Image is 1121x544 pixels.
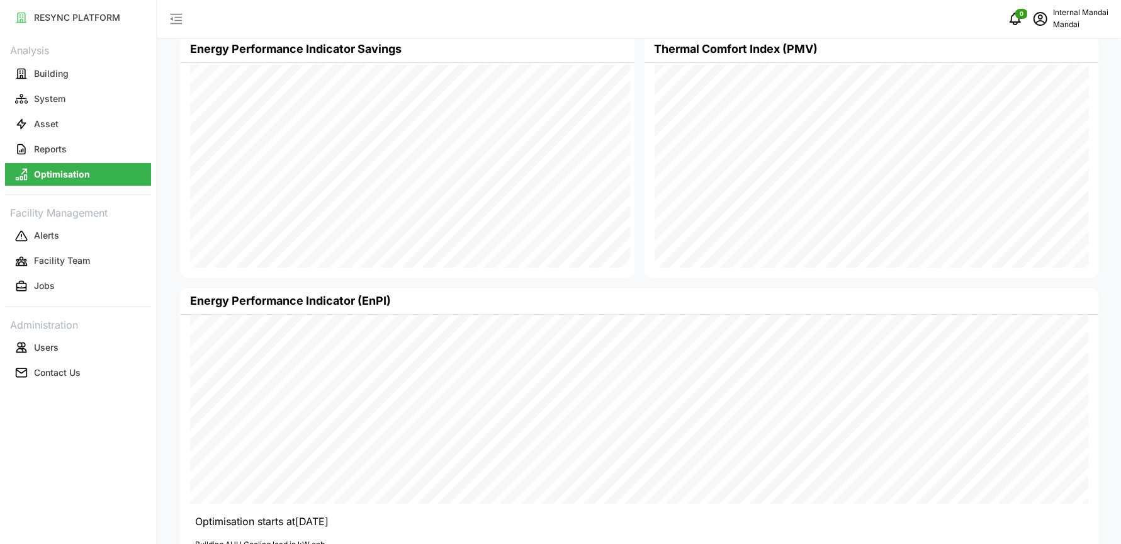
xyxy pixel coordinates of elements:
h4: Energy Performance Indicator (EnPI) [190,293,391,309]
p: RESYNC PLATFORM [34,11,120,24]
p: Internal Mandai [1053,7,1108,19]
a: RESYNC PLATFORM [5,5,151,30]
a: Users [5,335,151,360]
button: System [5,88,151,110]
p: Jobs [34,280,55,292]
h4: Energy Performance Indicator Savings [190,41,402,57]
span: 0 [1020,9,1023,18]
button: Optimisation [5,163,151,186]
a: Facility Team [5,249,151,274]
p: Analysis [5,40,151,59]
a: Asset [5,111,151,137]
p: Contact Us [34,366,81,379]
button: Contact Us [5,361,151,384]
p: System [34,93,65,105]
p: Facility Team [34,254,90,267]
button: Reports [5,138,151,161]
button: Alerts [5,225,151,247]
p: Asset [34,118,59,130]
p: Administration [5,315,151,333]
button: Asset [5,113,151,135]
p: Mandai [1053,19,1108,31]
p: Optimisation [34,168,90,181]
button: RESYNC PLATFORM [5,6,151,29]
p: Reports [34,143,67,156]
p: Building [34,67,69,80]
a: Optimisation [5,162,151,187]
h4: Thermal Comfort Index (PMV) [655,41,818,57]
a: System [5,86,151,111]
a: Building [5,61,151,86]
button: notifications [1003,6,1028,31]
p: Facility Management [5,203,151,221]
p: Optimisation starts at [DATE] [195,514,1088,530]
button: schedule [1028,6,1053,31]
a: Contact Us [5,360,151,385]
p: Alerts [34,229,59,242]
p: Users [34,341,59,354]
a: Alerts [5,224,151,249]
button: Facility Team [5,250,151,273]
button: Users [5,336,151,359]
a: Reports [5,137,151,162]
a: Jobs [5,274,151,299]
button: Jobs [5,275,151,298]
button: Building [5,62,151,85]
